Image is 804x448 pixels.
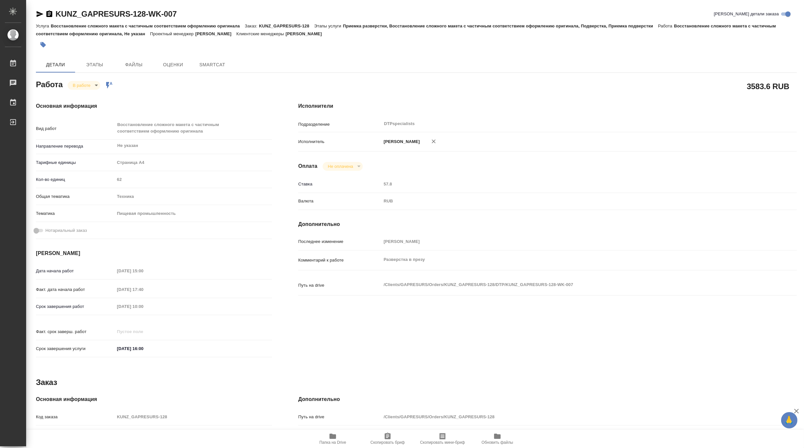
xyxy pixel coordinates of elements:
[40,61,71,69] span: Детали
[381,254,755,265] textarea: Разверстка в презу
[658,24,674,28] p: Работа
[118,61,150,69] span: Файлы
[298,181,381,187] p: Ставка
[36,159,115,166] p: Тарифные единицы
[115,175,272,184] input: Пустое поле
[426,134,441,149] button: Удалить исполнителя
[79,61,110,69] span: Этапы
[319,440,346,445] span: Папка на Drive
[381,237,755,246] input: Пустое поле
[298,414,381,420] p: Путь на drive
[115,412,272,422] input: Пустое поле
[381,196,755,207] div: RUB
[298,121,381,128] p: Подразделение
[298,257,381,264] p: Комментарий к работе
[71,83,92,88] button: В работе
[36,268,115,274] p: Дата начала работ
[781,412,797,428] button: 🙏
[195,31,236,36] p: [PERSON_NAME]
[298,238,381,245] p: Последнее изменение
[370,440,405,445] span: Скопировать бриф
[360,430,415,448] button: Скопировать бриф
[36,377,57,388] h2: Заказ
[236,31,286,36] p: Клиентские менеджеры
[150,31,195,36] p: Проектный менеджер
[115,266,172,276] input: Пустое поле
[36,328,115,335] p: Факт. срок заверш. работ
[36,414,115,420] p: Код заказа
[115,191,272,202] div: Техника
[36,176,115,183] p: Кол-во единиц
[245,24,259,28] p: Заказ:
[482,440,513,445] span: Обновить файлы
[323,162,363,171] div: В работе
[36,210,115,217] p: Тематика
[420,440,465,445] span: Скопировать мини-бриф
[470,430,525,448] button: Обновить файлы
[36,10,44,18] button: Скопировать ссылку для ЯМессенджера
[36,24,51,28] p: Услуга
[115,157,272,168] div: Страница А4
[298,198,381,204] p: Валюта
[298,395,797,403] h4: Дополнительно
[56,9,177,18] a: KUNZ_GAPRESURS-128-WK-007
[298,102,797,110] h4: Исполнители
[157,61,189,69] span: Оценки
[381,412,755,422] input: Пустое поле
[286,31,327,36] p: [PERSON_NAME]
[298,162,317,170] h4: Оплата
[381,279,755,290] textarea: /Clients/GAPRESURS/Orders/KUNZ_GAPRESURS-128/DTP/KUNZ_GAPRESURS-128-WK-007
[298,138,381,145] p: Исполнитель
[36,125,115,132] p: Вид работ
[45,227,87,234] span: Нотариальный заказ
[51,24,245,28] p: Восстановление сложного макета с частичным соответствием оформлению оригинала
[36,395,272,403] h4: Основная информация
[115,429,272,439] input: Пустое поле
[115,285,172,294] input: Пустое поле
[381,138,420,145] p: [PERSON_NAME]
[314,24,343,28] p: Этапы услуги
[36,345,115,352] p: Срок завершения услуги
[115,302,172,311] input: Пустое поле
[259,24,314,28] p: KUNZ_GAPRESURS-128
[381,179,755,189] input: Пустое поле
[68,81,100,90] div: В работе
[115,208,272,219] div: Пищевая промышленность
[714,11,779,17] span: [PERSON_NAME] детали заказа
[36,249,272,257] h4: [PERSON_NAME]
[36,286,115,293] p: Факт. дата начала работ
[115,344,172,353] input: ✎ Введи что-нибудь
[326,164,355,169] button: Не оплачена
[298,220,797,228] h4: Дополнительно
[298,282,381,289] p: Путь на drive
[36,38,50,52] button: Добавить тэг
[36,303,115,310] p: Срок завершения работ
[747,81,789,92] h2: 3583.6 RUB
[197,61,228,69] span: SmartCat
[305,430,360,448] button: Папка на Drive
[36,78,63,90] h2: Работа
[36,143,115,150] p: Направление перевода
[115,327,172,336] input: Пустое поле
[45,10,53,18] button: Скопировать ссылку
[784,413,795,427] span: 🙏
[381,429,755,439] input: Пустое поле
[36,102,272,110] h4: Основная информация
[343,24,658,28] p: Приемка разверстки, Восстановление сложного макета с частичным соответствием оформлению оригинала...
[36,193,115,200] p: Общая тематика
[415,430,470,448] button: Скопировать мини-бриф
